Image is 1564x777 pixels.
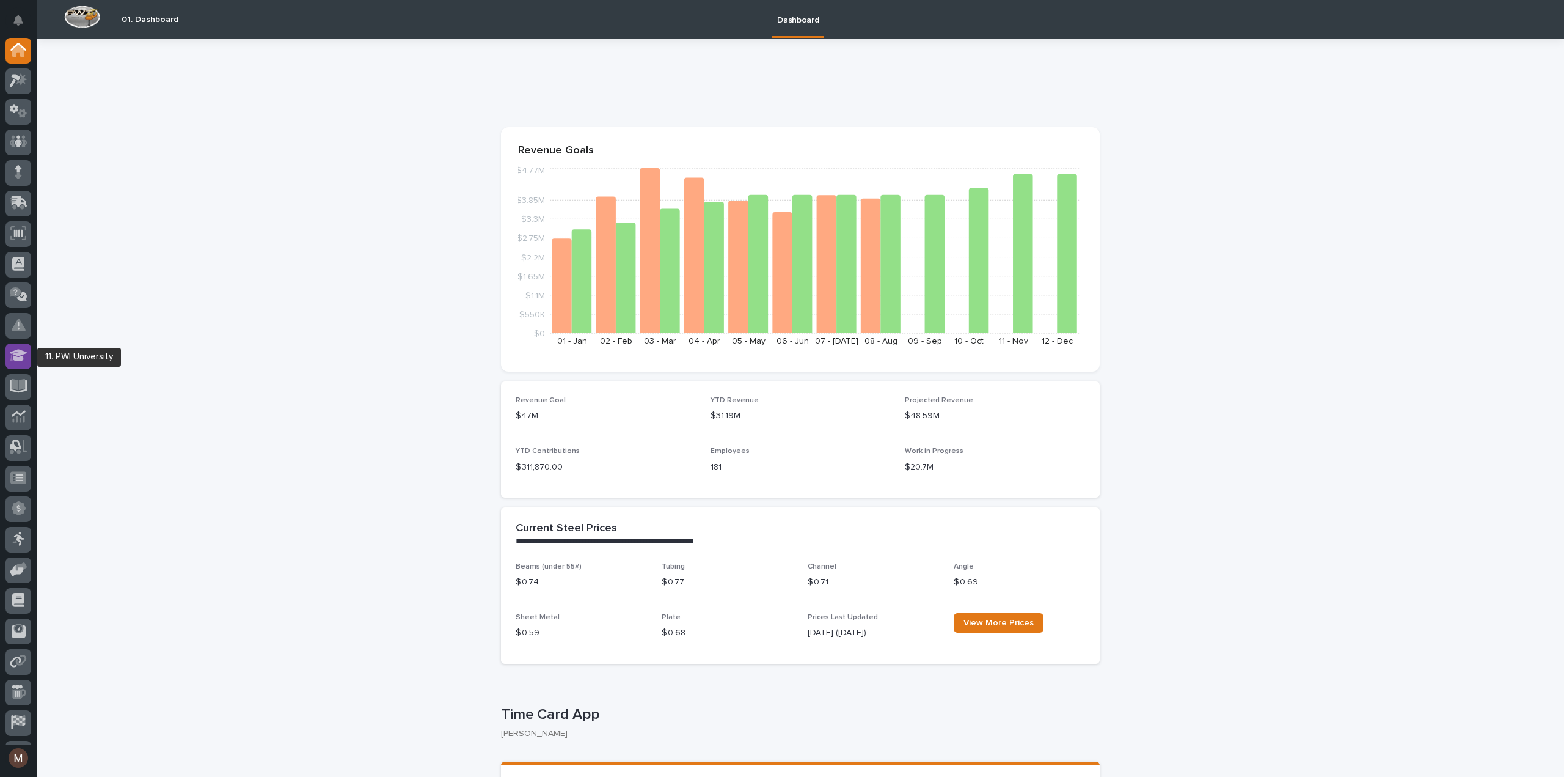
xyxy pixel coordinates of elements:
[501,706,1095,724] p: Time Card App
[15,15,31,34] div: Notifications
[808,627,939,639] p: [DATE] ([DATE])
[516,563,582,570] span: Beams (under 55#)
[999,337,1028,345] text: 11 - Nov
[905,410,1085,422] p: $48.59M
[808,576,939,589] p: $ 0.71
[519,310,545,319] tspan: $550K
[521,253,545,262] tspan: $2.2M
[64,6,100,28] img: Workspace Logo
[516,447,580,455] span: YTD Contributions
[516,397,566,404] span: Revenue Goal
[516,166,545,175] tspan: $4.77M
[954,337,984,345] text: 10 - Oct
[711,397,759,404] span: YTD Revenue
[516,461,696,474] p: $ 311,870.00
[662,627,793,639] p: $ 0.68
[711,447,750,455] span: Employees
[777,337,809,345] text: 06 - Jun
[954,613,1043,633] a: View More Prices
[516,196,545,205] tspan: $3.85M
[905,397,973,404] span: Projected Revenue
[600,337,632,345] text: 02 - Feb
[711,410,891,422] p: $31.19M
[864,337,897,345] text: 08 - Aug
[534,330,545,338] tspan: $0
[963,619,1034,627] span: View More Prices
[501,729,1090,739] p: [PERSON_NAME]
[516,522,617,536] h2: Current Steel Prices
[662,563,685,570] span: Tubing
[518,144,1083,158] p: Revenue Goals
[711,461,891,474] p: 181
[662,576,793,589] p: $ 0.77
[525,291,545,300] tspan: $1.1M
[954,576,1085,589] p: $ 0.69
[905,447,963,455] span: Work in Progress
[122,15,178,25] h2: 01. Dashboard
[521,215,545,224] tspan: $3.3M
[517,234,545,243] tspan: $2.75M
[5,745,31,771] button: users-avatar
[808,614,878,621] span: Prices Last Updated
[644,337,676,345] text: 03 - Mar
[5,7,31,33] button: Notifications
[557,337,587,345] text: 01 - Jan
[516,576,647,589] p: $ 0.74
[516,410,696,422] p: $47M
[815,337,858,345] text: 07 - [DATE]
[908,337,942,345] text: 09 - Sep
[516,614,560,621] span: Sheet Metal
[516,627,647,639] p: $ 0.59
[905,461,1085,474] p: $20.7M
[954,563,974,570] span: Angle
[808,563,836,570] span: Channel
[1042,337,1073,345] text: 12 - Dec
[662,614,681,621] span: Plate
[732,337,766,345] text: 05 - May
[517,272,545,281] tspan: $1.65M
[689,337,720,345] text: 04 - Apr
